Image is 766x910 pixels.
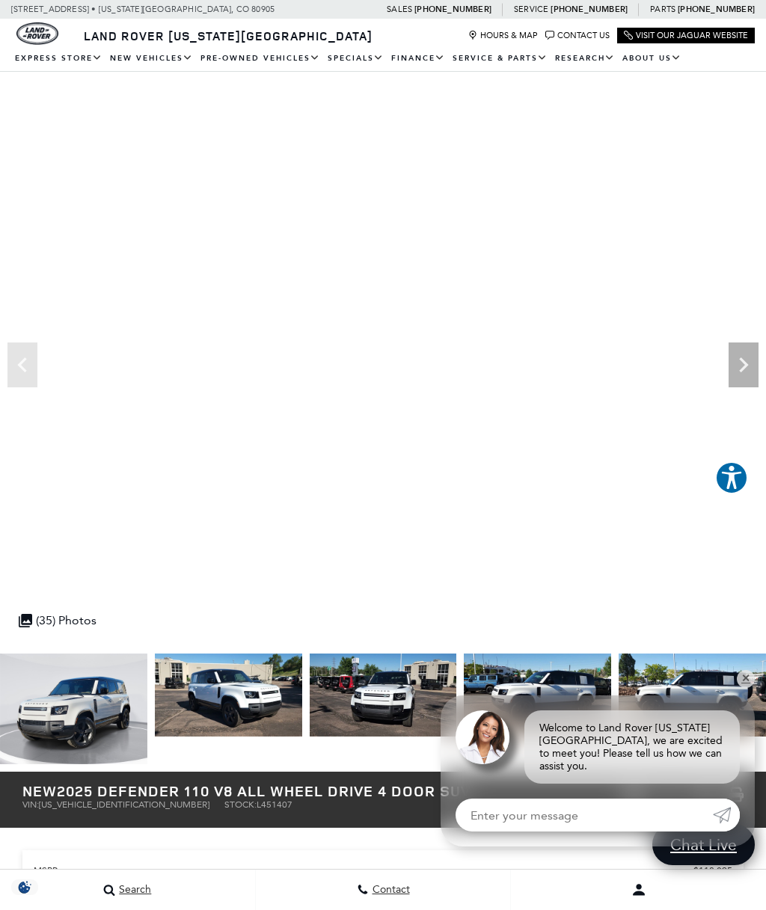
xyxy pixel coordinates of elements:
a: EXPRESS STORE [11,46,106,72]
input: Enter your message [456,799,713,831]
a: Research [551,46,619,72]
span: [US_VEHICLE_IDENTIFICATION_NUMBER] [39,799,209,810]
div: (35) Photos [11,606,104,635]
a: Visit Our Jaguar Website [624,31,748,40]
img: New 2025 Fuji White LAND ROVER V8 image 5 [619,654,766,737]
span: VIN: [22,799,39,810]
span: Contact [369,884,410,897]
img: New 2025 Fuji White LAND ROVER V8 image 4 [464,654,611,737]
button: Explore your accessibility options [715,461,748,494]
a: Hours & Map [468,31,538,40]
a: New Vehicles [106,46,197,72]
section: Click to Open Cookie Consent Modal [7,879,42,895]
span: L451407 [257,799,292,810]
a: MSRP $118,095 [34,865,732,876]
img: New 2025 Fuji White LAND ROVER V8 image 2 [155,654,302,737]
a: [PHONE_NUMBER] [414,4,491,15]
div: Welcome to Land Rover [US_STATE][GEOGRAPHIC_DATA], we are excited to meet you! Please tell us how... [524,710,740,784]
a: Service & Parts [449,46,551,72]
aside: Accessibility Help Desk [715,461,748,497]
a: About Us [619,46,685,72]
img: Opt-Out Icon [7,879,42,895]
a: Land Rover [US_STATE][GEOGRAPHIC_DATA] [75,28,382,44]
a: Pre-Owned Vehicles [197,46,324,72]
img: New 2025 Fuji White LAND ROVER V8 image 3 [310,654,457,737]
a: [PHONE_NUMBER] [551,4,628,15]
strong: New [22,781,57,801]
button: Open user profile menu [511,871,766,909]
a: Specials [324,46,387,72]
a: Finance [387,46,449,72]
span: MSRP [34,865,693,876]
span: Search [115,884,151,897]
a: Contact Us [545,31,610,40]
img: Land Rover [16,22,58,45]
a: [PHONE_NUMBER] [678,4,755,15]
nav: Main Navigation [11,46,755,72]
span: Stock: [224,799,257,810]
img: Agent profile photo [456,710,509,764]
span: Land Rover [US_STATE][GEOGRAPHIC_DATA] [84,28,373,44]
h1: 2025 Defender 110 V8 All Wheel Drive 4 Door SUV [22,783,601,799]
a: Submit [713,799,740,831]
a: land-rover [16,22,58,45]
a: [STREET_ADDRESS] • [US_STATE][GEOGRAPHIC_DATA], CO 80905 [11,4,275,14]
div: Next [729,342,759,387]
